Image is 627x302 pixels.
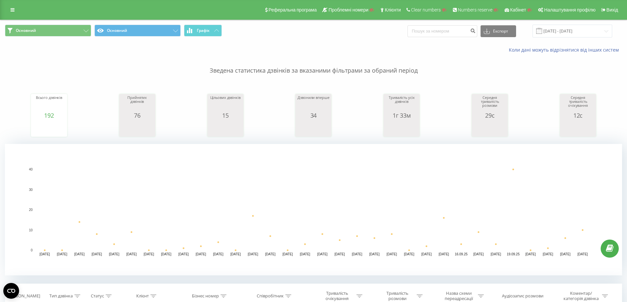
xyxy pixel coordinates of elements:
[3,283,19,299] button: Open CMP widget
[94,25,181,36] button: Основний
[91,252,102,256] text: [DATE]
[29,188,33,192] text: 30
[473,119,506,138] svg: A chart.
[607,7,618,12] span: Вихід
[455,252,468,256] text: 16.09.25
[562,290,600,302] div: Коментар/категорія дзвінка
[369,252,380,256] text: [DATE]
[109,252,119,256] text: [DATE]
[57,252,67,256] text: [DATE]
[213,252,223,256] text: [DATE]
[473,96,506,112] div: Середня тривалість розмови
[421,252,432,256] text: [DATE]
[502,293,543,299] div: Аудіозапис розмови
[5,53,622,75] p: Зведена статистика дзвінків за вказаними фільтрами за обраний період
[300,252,310,256] text: [DATE]
[29,168,33,171] text: 40
[126,252,137,256] text: [DATE]
[29,228,33,232] text: 10
[33,96,65,112] div: Всього дзвінків
[544,7,595,12] span: Налаштування профілю
[197,28,210,33] span: Графік
[404,252,414,256] text: [DATE]
[352,252,362,256] text: [DATE]
[33,112,65,119] div: 192
[380,290,415,302] div: Тривалість розмови
[265,252,275,256] text: [DATE]
[560,252,571,256] text: [DATE]
[16,28,36,33] span: Основний
[385,96,418,112] div: Тривалість усіх дзвінків
[525,252,536,256] text: [DATE]
[562,119,594,138] svg: A chart.
[184,25,222,36] button: Графік
[178,252,189,256] text: [DATE]
[269,7,317,12] span: Реферальна програма
[209,119,242,138] svg: A chart.
[297,119,330,138] svg: A chart.
[91,293,104,299] div: Статус
[385,112,418,119] div: 1г 33м
[458,7,492,12] span: Numbers reserve
[7,293,40,299] div: [PERSON_NAME]
[385,119,418,138] svg: A chart.
[161,252,171,256] text: [DATE]
[74,252,85,256] text: [DATE]
[230,252,241,256] text: [DATE]
[121,112,154,119] div: 76
[407,25,477,37] input: Пошук за номером
[577,252,588,256] text: [DATE]
[5,144,622,275] svg: A chart.
[481,25,516,37] button: Експорт
[411,7,441,12] span: Clear numbers
[317,252,328,256] text: [DATE]
[33,119,65,138] svg: A chart.
[509,47,622,53] a: Коли дані можуть відрізнятися вiд інших систем
[248,252,258,256] text: [DATE]
[5,25,91,36] button: Основний
[385,7,401,12] span: Клієнти
[192,293,219,299] div: Бізнес номер
[209,96,242,112] div: Цільових дзвінків
[491,252,501,256] text: [DATE]
[257,293,284,299] div: Співробітник
[29,208,33,212] text: 20
[297,112,330,119] div: 34
[121,119,154,138] svg: A chart.
[562,96,594,112] div: Середня тривалість очікування
[209,112,242,119] div: 15
[386,252,397,256] text: [DATE]
[439,252,449,256] text: [DATE]
[543,252,553,256] text: [DATE]
[334,252,345,256] text: [DATE]
[136,293,149,299] div: Клієнт
[320,290,355,302] div: Тривалість очікування
[297,96,330,112] div: Дзвонили вперше
[562,112,594,119] div: 12с
[507,252,520,256] text: 19.09.25
[510,7,526,12] span: Кабінет
[49,293,73,299] div: Тип дзвінка
[39,252,50,256] text: [DATE]
[282,252,293,256] text: [DATE]
[196,252,206,256] text: [DATE]
[473,252,484,256] text: [DATE]
[121,96,154,112] div: Прийнятих дзвінків
[441,290,476,302] div: Назва схеми переадресації
[473,112,506,119] div: 29с
[328,7,368,12] span: Проблемні номери
[144,252,154,256] text: [DATE]
[31,248,33,252] text: 0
